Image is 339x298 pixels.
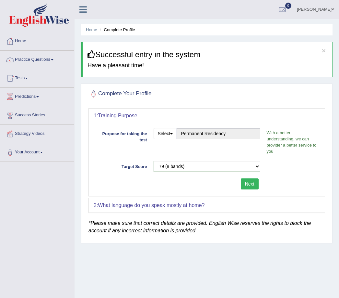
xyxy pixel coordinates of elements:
[98,113,137,118] b: Training Purpose
[263,130,320,154] p: With a better understanding, we can provider a better service to you
[89,198,325,213] div: 2:
[241,178,259,189] button: Next
[0,69,74,85] a: Tests
[177,128,260,139] input: Please enter the purpose of taking the test
[94,128,150,143] label: Purpose for taking the test
[0,32,74,48] a: Home
[98,27,135,33] li: Complete Profile
[0,106,74,123] a: Success Stories
[89,109,325,123] div: 1:
[98,202,205,208] b: What language do you speak mostly at home?
[86,27,97,32] a: Home
[94,161,150,170] label: Target Score
[88,89,235,99] h2: Complete Your Profile
[322,47,326,54] button: ×
[285,3,292,9] span: 0
[88,62,327,69] h4: Have a pleasant time!
[0,125,74,141] a: Strategy Videos
[88,220,311,234] em: *Please make sure that correct details are provided. English Wise reserves the rights to block th...
[0,51,74,67] a: Practice Questions
[0,143,74,160] a: Your Account
[0,88,74,104] a: Predictions
[154,128,177,139] button: Select
[88,50,327,59] h3: Successful entry in the system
